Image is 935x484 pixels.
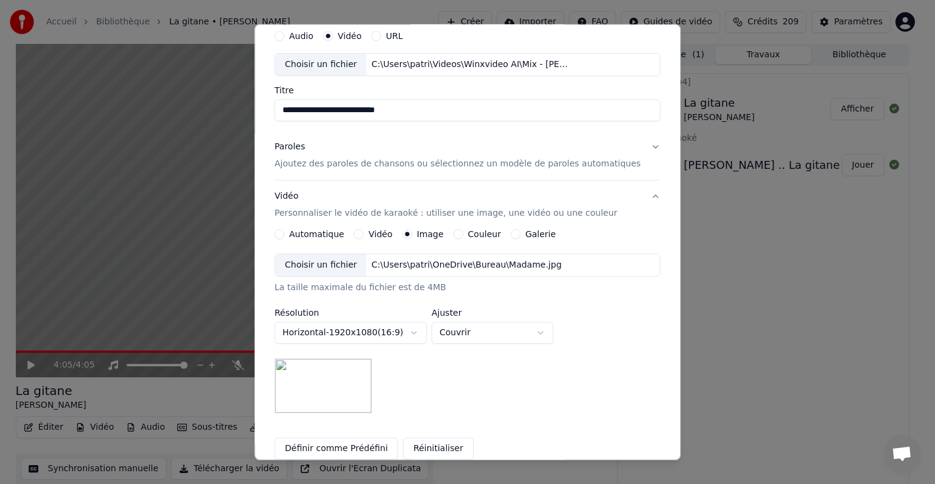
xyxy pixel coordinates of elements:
label: Vidéo [338,32,362,40]
button: Réinitialiser [403,438,474,460]
label: Résolution [275,308,427,317]
label: Titre [275,86,660,94]
label: Ajuster [432,308,553,317]
div: La taille maximale du fichier est de 4MB [275,282,660,294]
button: Définir comme Prédéfini [275,438,398,460]
label: Audio [289,32,313,40]
label: Automatique [289,230,344,238]
div: Vidéo [275,190,617,219]
label: Couleur [468,230,501,238]
label: URL [386,32,403,40]
label: Galerie [525,230,556,238]
div: Paroles [275,141,305,153]
button: ParolesAjoutez des paroles de chansons ou sélectionnez un modèle de paroles automatiques [275,131,660,180]
label: Image [417,230,444,238]
button: VidéoPersonnaliser le vidéo de karaoké : utiliser une image, une vidéo ou une couleur [275,180,660,229]
div: VidéoPersonnaliser le vidéo de karaoké : utiliser une image, une vidéo ou une couleur [275,229,660,469]
div: C:\Users\patri\OneDrive\Bureau\Madame.jpg [367,259,567,271]
div: C:\Users\patri\Videos\Winxvideo AI\Mix - [PERSON_NAME] LES GENS DU NORD\[PERSON_NAME] LES GENS DU... [367,59,574,71]
p: Ajoutez des paroles de chansons ou sélectionnez un modèle de paroles automatiques [275,158,641,170]
p: Personnaliser le vidéo de karaoké : utiliser une image, une vidéo ou une couleur [275,207,617,219]
label: Vidéo [369,230,393,238]
div: Choisir un fichier [275,54,366,76]
div: Choisir un fichier [275,254,366,276]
